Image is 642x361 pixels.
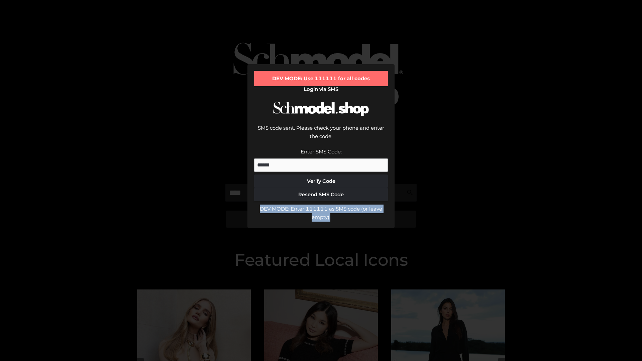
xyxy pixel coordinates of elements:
div: DEV MODE: Enter 111111 as SMS code (or leave empty). [254,205,388,222]
button: Verify Code [254,174,388,188]
div: SMS code sent. Please check your phone and enter the code. [254,124,388,147]
img: Schmodel Logo [271,96,371,122]
label: Enter SMS Code: [301,148,342,155]
button: Resend SMS Code [254,188,388,201]
h2: Login via SMS [254,86,388,92]
div: DEV MODE: Use 111111 for all codes [254,71,388,86]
